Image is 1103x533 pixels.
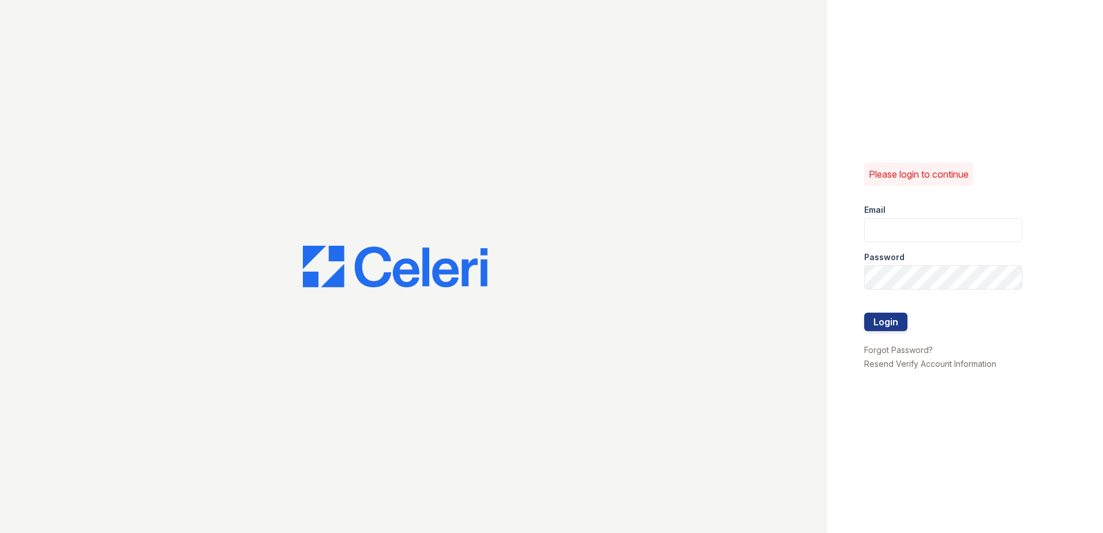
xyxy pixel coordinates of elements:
a: Forgot Password? [864,345,933,355]
label: Email [864,204,886,216]
img: CE_Logo_Blue-a8612792a0a2168367f1c8372b55b34899dd931a85d93a1a3d3e32e68fde9ad4.png [303,246,487,287]
p: Please login to continue [869,167,969,181]
a: Resend Verify Account Information [864,359,996,369]
label: Password [864,252,905,263]
button: Login [864,313,907,331]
